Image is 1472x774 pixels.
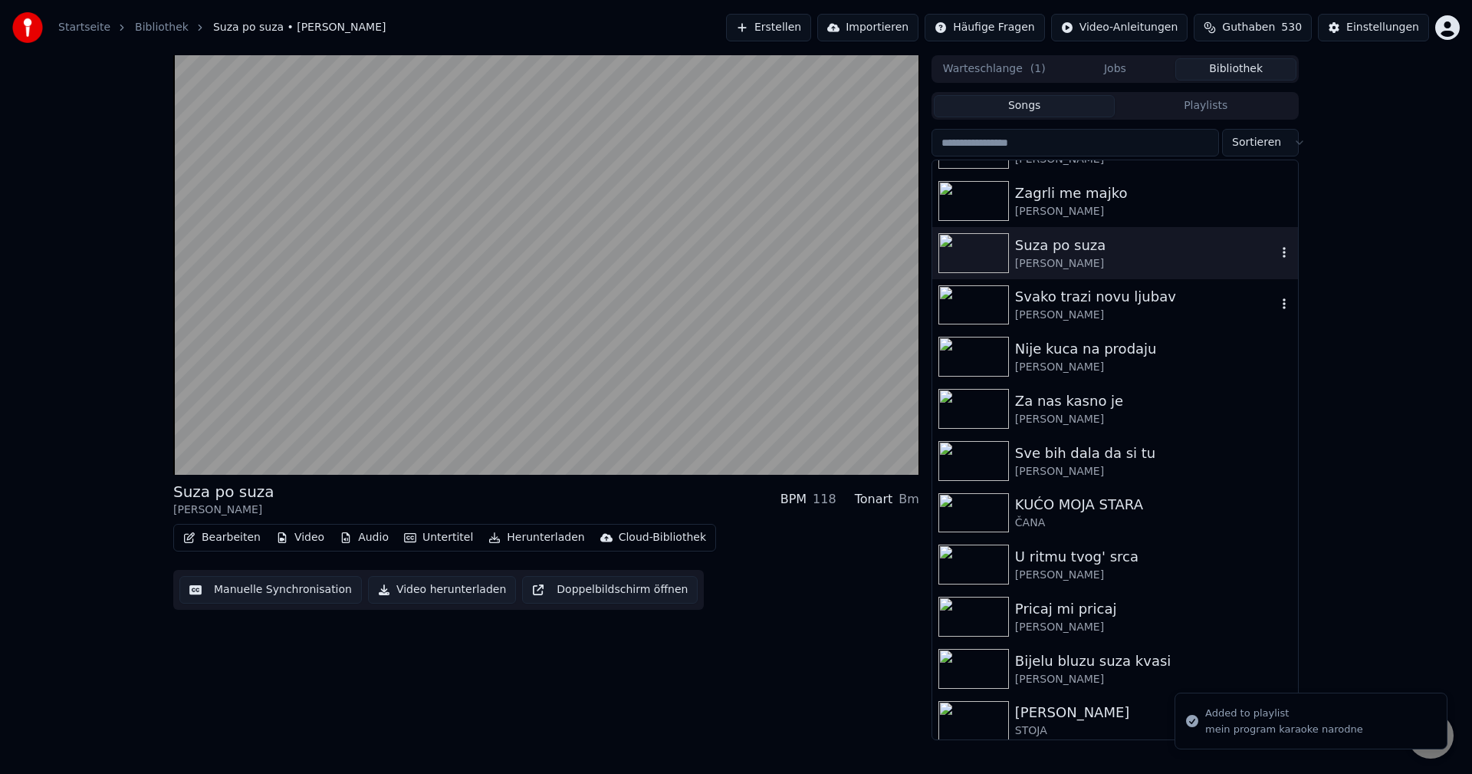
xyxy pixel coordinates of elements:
[1175,58,1296,81] button: Bibliothek
[1015,360,1292,375] div: [PERSON_NAME]
[1015,443,1292,464] div: Sve bih dala da si tu
[173,481,274,502] div: Suza po suza
[1015,256,1276,272] div: [PERSON_NAME]
[1015,152,1276,167] div: [PERSON_NAME]
[817,14,918,41] button: Importieren
[1015,235,1276,256] div: Suza po suza
[1194,14,1312,41] button: Guthaben530
[270,527,330,548] button: Video
[368,576,516,604] button: Video herunterladen
[58,20,386,35] nav: breadcrumb
[1015,650,1292,672] div: Bijelu bluzu suza kvasi
[1232,135,1281,150] span: Sortieren
[58,20,110,35] a: Startseite
[855,490,893,509] div: Tonart
[1051,14,1188,41] button: Video-Anleitungen
[1015,568,1292,583] div: [PERSON_NAME]
[1346,20,1419,35] div: Einstellungen
[1015,723,1292,739] div: STOJA
[333,527,395,548] button: Audio
[482,527,590,548] button: Herunterladen
[179,576,362,604] button: Manuelle Synchronisation
[813,490,836,509] div: 118
[135,20,189,35] a: Bibliothek
[1015,338,1292,360] div: Nije kuca na prodaju
[1055,58,1176,81] button: Jobs
[934,95,1115,117] button: Songs
[1015,412,1292,427] div: [PERSON_NAME]
[1015,390,1292,412] div: Za nas kasno je
[1115,95,1296,117] button: Playlists
[1015,672,1292,687] div: [PERSON_NAME]
[1015,464,1292,479] div: [PERSON_NAME]
[1015,515,1292,531] div: ČANA
[899,490,919,509] div: Bm
[619,530,706,545] div: Cloud-Bibliothek
[1205,723,1363,736] div: mein program karaoke narodne
[1015,702,1292,723] div: [PERSON_NAME]
[934,58,1055,81] button: Warteschlange
[1015,494,1292,515] div: KUĆO MOJA STARA
[12,12,43,43] img: youka
[1015,546,1292,568] div: U ritmu tvog' srca
[1030,61,1046,77] span: ( 1 )
[213,20,386,35] span: Suza po suza • [PERSON_NAME]
[1015,183,1292,204] div: Zagrli me majko
[780,490,807,509] div: BPM
[1205,706,1363,721] div: Added to playlist
[1015,204,1292,219] div: [PERSON_NAME]
[1015,308,1276,323] div: [PERSON_NAME]
[1281,20,1302,35] span: 530
[177,527,267,548] button: Bearbeiten
[1222,20,1275,35] span: Guthaben
[522,576,698,604] button: Doppelbildschirm öffnen
[173,502,274,518] div: [PERSON_NAME]
[1015,620,1292,635] div: [PERSON_NAME]
[1015,598,1292,620] div: Pricaj mi pricaj
[1318,14,1429,41] button: Einstellungen
[398,527,479,548] button: Untertitel
[726,14,811,41] button: Erstellen
[925,14,1045,41] button: Häufige Fragen
[1015,286,1276,308] div: Svako trazi novu ljubav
